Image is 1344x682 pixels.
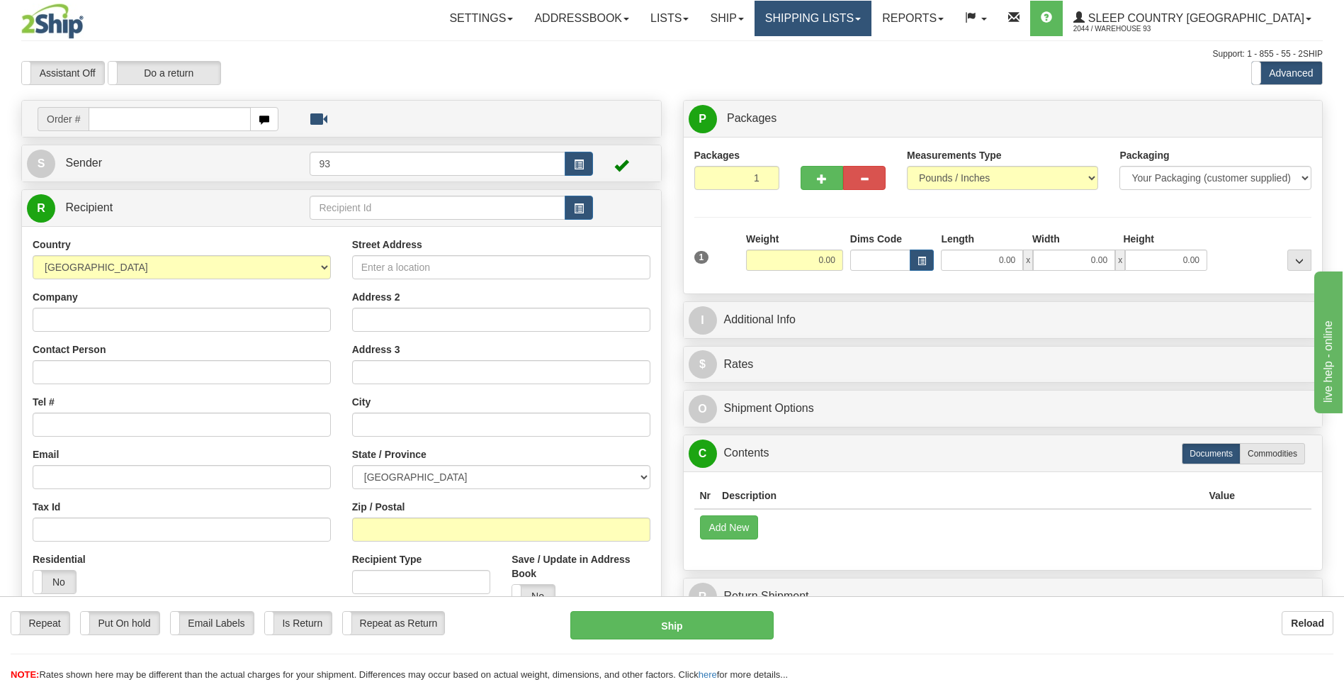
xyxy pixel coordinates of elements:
a: here [699,669,717,680]
a: OShipment Options [689,394,1318,423]
span: Sleep Country [GEOGRAPHIC_DATA] [1085,12,1304,24]
span: x [1023,250,1033,271]
a: S Sender [27,149,310,178]
label: Street Address [352,237,422,252]
span: 1 [694,251,709,264]
label: Commodities [1240,443,1305,464]
label: Height [1123,232,1154,246]
label: Tel # [33,395,55,409]
input: Recipient Id [310,196,565,220]
span: R [689,583,717,611]
label: Dims Code [850,232,902,246]
label: Repeat [11,612,69,635]
label: No [33,571,76,593]
label: Put On hold [81,612,159,635]
span: Sender [65,157,102,169]
a: P Packages [689,104,1318,133]
label: Weight [746,232,779,246]
label: Email [33,447,59,462]
label: Advanced [1252,62,1322,84]
label: Width [1032,232,1060,246]
a: Sleep Country [GEOGRAPHIC_DATA] 2044 / Warehouse 93 [1063,1,1322,36]
div: Support: 1 - 855 - 55 - 2SHIP [21,48,1323,60]
label: State / Province [352,447,427,462]
img: logo2044.jpg [21,4,84,39]
button: Ship [570,611,773,639]
button: Reload [1282,611,1333,635]
label: Assistant Off [22,62,104,84]
a: Lists [640,1,699,36]
label: Residential [33,552,86,566]
label: Repeat as Return [343,612,444,635]
label: Email Labels [171,612,254,635]
label: Packages [694,148,740,162]
span: $ [689,350,717,379]
iframe: chat widget [1311,269,1343,413]
th: Description [716,483,1203,509]
th: Value [1203,483,1241,509]
label: Save / Update in Address Book [512,552,650,581]
label: Length [941,232,974,246]
div: ... [1287,250,1311,271]
label: Contact Person [33,342,106,357]
a: $Rates [689,350,1318,379]
a: R Recipient [27,194,278,223]
label: City [352,395,371,409]
a: Shipping lists [755,1,871,36]
input: Enter a location [352,255,650,279]
label: Company [33,290,78,304]
label: Documents [1182,443,1241,464]
a: IAdditional Info [689,306,1318,335]
a: CContents [689,439,1318,468]
b: Reload [1291,617,1324,629]
span: P [689,105,717,133]
label: No [512,585,555,608]
span: NOTE: [11,669,39,680]
span: O [689,395,717,423]
th: Nr [694,483,717,509]
input: Sender Id [310,152,565,176]
label: Packaging [1119,148,1169,162]
button: Add New [700,515,759,540]
label: Measurements Type [907,148,1002,162]
a: Reports [871,1,954,36]
label: Is Return [265,612,332,635]
span: 2044 / Warehouse 93 [1073,22,1180,36]
span: Packages [727,112,777,124]
a: Addressbook [524,1,640,36]
label: Recipient Type [352,552,422,566]
label: Address 2 [352,290,400,304]
label: Zip / Postal [352,500,405,514]
label: Tax Id [33,500,60,514]
label: Do a return [108,62,220,84]
span: R [27,194,55,223]
label: Country [33,237,71,252]
span: C [689,440,717,468]
span: I [689,306,717,335]
span: Order # [38,107,89,131]
div: live help - online [11,9,131,26]
span: x [1115,250,1125,271]
a: RReturn Shipment [689,582,1318,611]
span: S [27,150,55,178]
label: Address 3 [352,342,400,357]
a: Settings [439,1,524,36]
span: Recipient [65,201,113,213]
a: Ship [699,1,754,36]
